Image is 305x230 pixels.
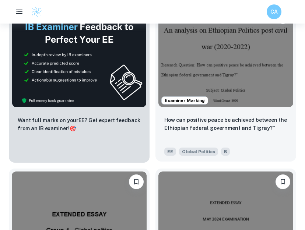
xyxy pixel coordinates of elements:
[27,6,42,17] a: Clastify logo
[70,125,76,131] span: 🎯
[179,148,218,156] span: Global Politics
[155,4,296,163] a: Examiner MarkingBookmarkHow can positive peace be achieved between the Ethiopian federal governme...
[18,116,141,132] p: Want full marks on your EE ? Get expert feedback from an IB examiner!
[158,6,293,107] img: Global Politics EE example thumbnail: How can positive peace be achieved betwe
[31,6,42,17] img: Clastify logo
[129,174,144,189] button: Bookmark
[221,148,230,156] span: B
[270,8,278,16] h6: CA
[164,148,176,156] span: EE
[276,174,290,189] button: Bookmark
[12,7,147,107] img: Thumbnail
[162,97,208,104] span: Examiner Marking
[267,4,281,19] button: CA
[9,4,150,163] a: ThumbnailWant full marks on yourEE? Get expert feedback from an IB examiner!
[164,116,287,132] p: How can positive peace be achieved between the Ethiopian federal government and Tigray?”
